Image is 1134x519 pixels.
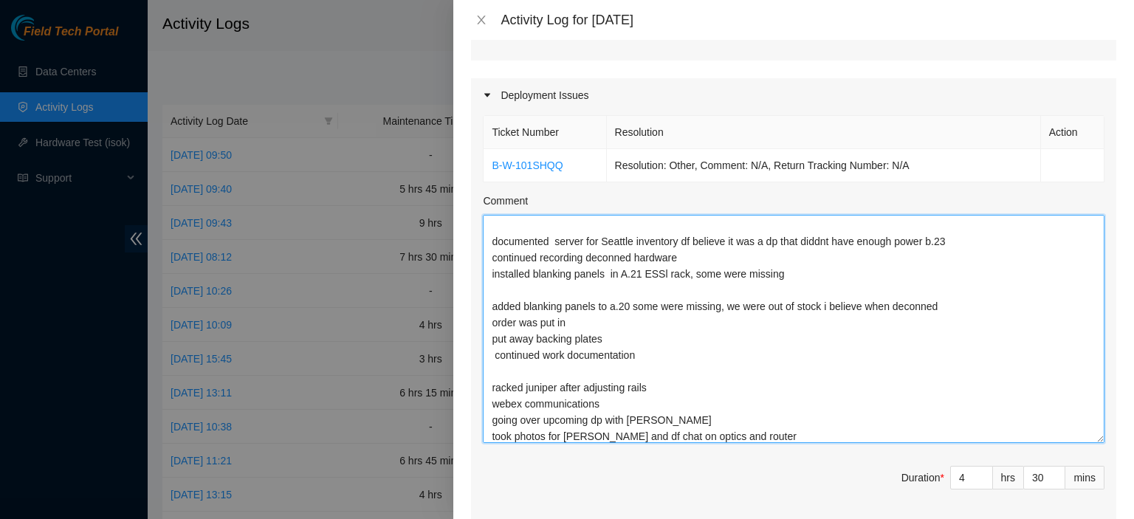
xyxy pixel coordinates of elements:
div: mins [1065,466,1104,489]
div: Deployment Issues [471,78,1116,112]
span: close [475,14,487,26]
button: Close [471,13,492,27]
div: Duration [901,470,944,486]
th: Resolution [607,116,1041,149]
th: Ticket Number [484,116,606,149]
span: caret-right [483,91,492,100]
div: Activity Log for [DATE] [501,12,1116,28]
a: B-W-101SHQQ [492,159,563,171]
td: Resolution: Other, Comment: N/A, Return Tracking Number: N/A [607,149,1041,182]
label: Comment [483,193,528,209]
div: hrs [993,466,1024,489]
th: Action [1041,116,1104,149]
textarea: Comment [483,215,1104,443]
